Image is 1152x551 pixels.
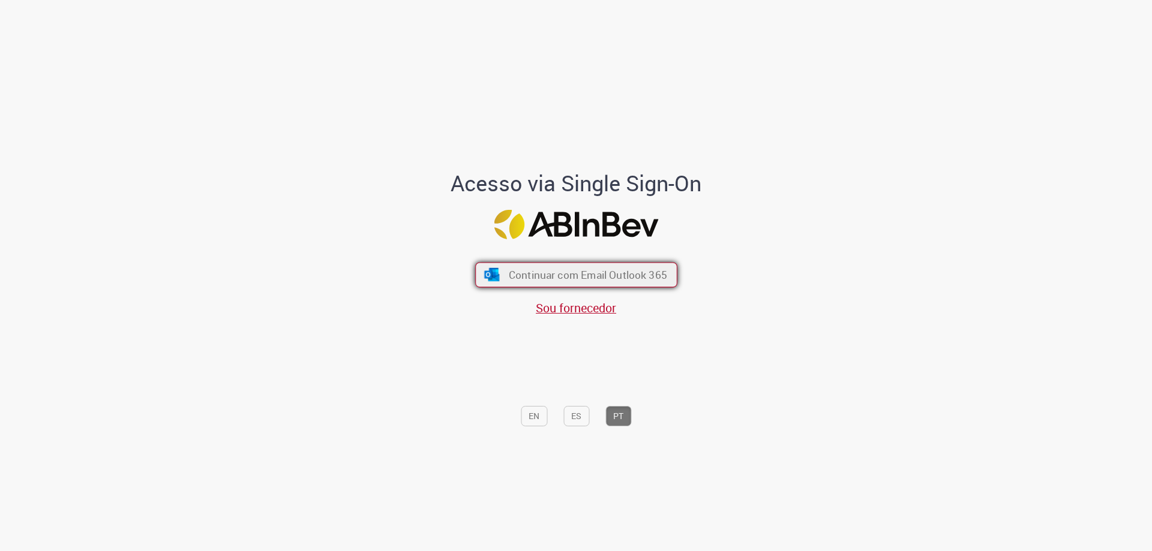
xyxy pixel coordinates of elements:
button: PT [605,406,631,426]
img: ícone Azure/Microsoft 360 [483,268,500,281]
h1: Acesso via Single Sign-On [410,171,743,195]
button: ES [563,406,589,426]
a: Sou fornecedor [536,300,616,316]
button: EN [521,406,547,426]
button: ícone Azure/Microsoft 360 Continuar com Email Outlook 365 [475,263,677,288]
span: Continuar com Email Outlook 365 [508,268,667,282]
img: Logo ABInBev [494,210,658,239]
